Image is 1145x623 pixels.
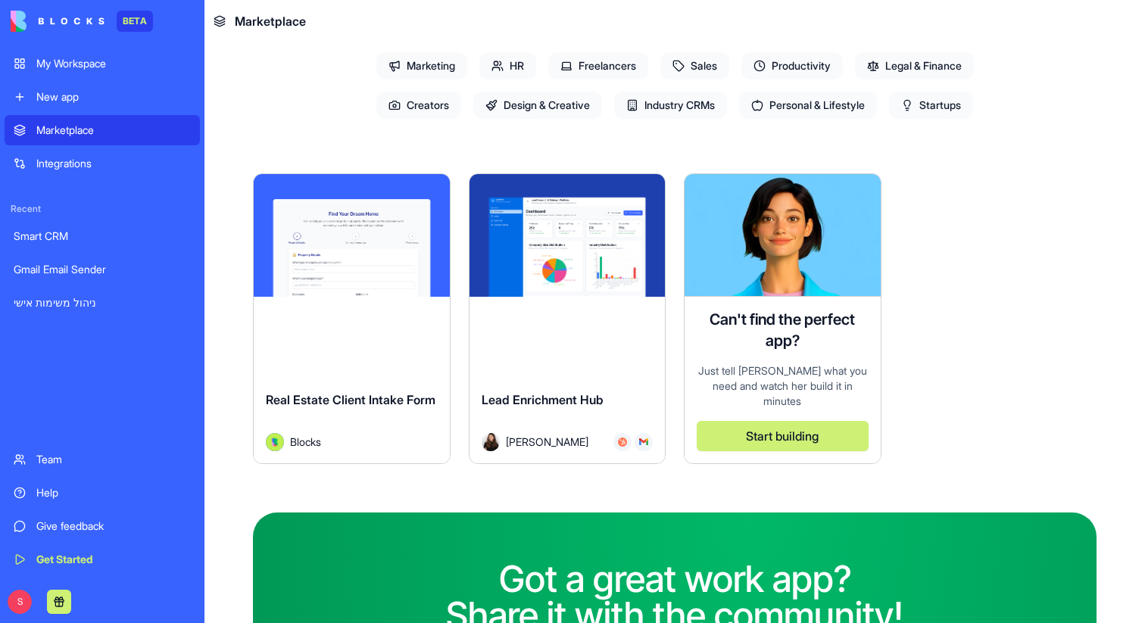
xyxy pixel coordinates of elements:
img: Hubspot_zz4hgj.svg [618,438,627,447]
img: Avatar [482,433,500,451]
a: Integrations [5,148,200,179]
a: Smart CRM [5,221,200,251]
div: Gmail Email Sender [14,262,191,277]
h4: Can't find the perfect app? [697,309,869,351]
span: Blocks [290,434,321,450]
div: Smart CRM [14,229,191,244]
img: logo [11,11,105,32]
div: New app [36,89,191,104]
div: Lead Enrichment Hub [482,391,654,433]
span: Personal & Lifestyle [739,92,877,119]
span: Marketplace [235,12,306,30]
span: [PERSON_NAME] [506,434,588,450]
a: New app [5,82,200,112]
a: Team [5,444,200,475]
span: Real Estate Client Intake Form [266,392,435,407]
div: Give feedback [36,519,191,534]
span: S [8,590,32,614]
span: Sales [660,52,729,79]
span: Creators [376,92,461,119]
span: Lead Enrichment Hub [482,392,604,407]
div: Help [36,485,191,500]
div: Team [36,452,191,467]
span: Startups [889,92,973,119]
span: Marketing [376,52,467,79]
a: My Workspace [5,48,200,79]
div: My Workspace [36,56,191,71]
div: Real Estate Client Intake Form [266,391,438,433]
div: BETA [117,11,153,32]
a: Marketplace [5,115,200,145]
a: Ella AI assistantCan't find the perfect app?Just tell [PERSON_NAME] what you need and watch her b... [684,173,881,464]
div: Get Started [36,552,191,567]
img: Gmail_trouth.svg [639,438,648,447]
span: HR [479,52,536,79]
span: Productivity [741,52,843,79]
div: Marketplace [36,123,191,138]
button: Start building [697,421,869,451]
span: Legal & Finance [855,52,974,79]
span: Industry CRMs [614,92,727,119]
a: Give feedback [5,511,200,541]
a: Gmail Email Sender [5,254,200,285]
img: Ella AI assistant [685,174,881,296]
div: Just tell [PERSON_NAME] what you need and watch her build it in minutes [697,363,869,409]
span: Freelancers [548,52,648,79]
a: Lead Enrichment HubAvatar[PERSON_NAME] [469,173,666,464]
a: BETA [11,11,153,32]
a: Help [5,478,200,508]
div: Integrations [36,156,191,171]
div: ניהול משימות אישי [14,295,191,310]
a: Get Started [5,544,200,575]
span: Recent [5,203,200,215]
a: Real Estate Client Intake FormAvatarBlocks [253,173,451,464]
a: ניהול משימות אישי [5,288,200,318]
span: Design & Creative [473,92,602,119]
img: Avatar [266,433,284,451]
